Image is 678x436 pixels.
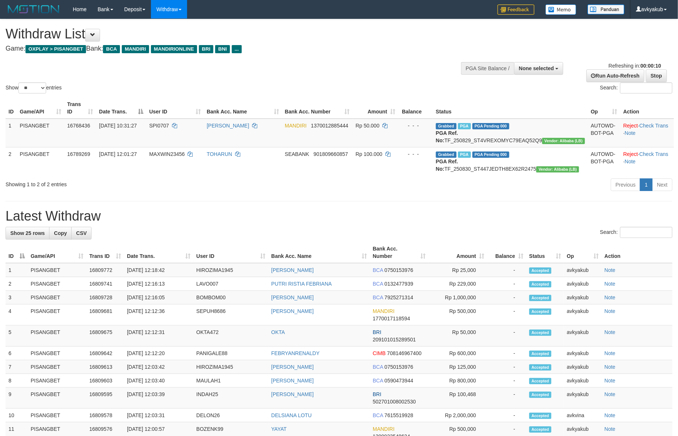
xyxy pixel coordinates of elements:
span: BRI [373,329,381,335]
b: PGA Ref. No: [436,130,458,143]
span: Copy 0132477939 to clipboard [385,281,413,287]
td: Rp 25,000 [429,263,487,277]
td: 1 [6,119,17,147]
td: 10 [6,409,28,422]
td: · · [620,147,674,176]
td: [DATE] 12:16:13 [124,277,193,291]
td: 1 [6,263,28,277]
td: PISANGBET [28,347,86,360]
th: Status: activate to sort column ascending [526,242,564,263]
span: PGA Pending [472,151,509,158]
input: Search: [620,227,672,238]
td: 16809595 [86,388,124,409]
select: Showentries [18,82,46,93]
a: Note [605,294,616,300]
h1: Latest Withdraw [6,209,672,224]
td: PISANGBET [28,326,86,347]
td: Rp 500,000 [429,304,487,326]
td: 16809681 [86,304,124,326]
td: PISANGBET [17,119,64,147]
td: PISANGBET [28,304,86,326]
th: User ID: activate to sort column ascending [146,98,204,119]
th: Bank Acc. Number: activate to sort column ascending [370,242,429,263]
th: Game/API: activate to sort column ascending [17,98,64,119]
th: User ID: activate to sort column ascending [193,242,268,263]
td: [DATE] 12:03:42 [124,360,193,374]
td: [DATE] 12:12:31 [124,326,193,347]
td: Rp 2,000,000 [429,409,487,422]
td: · · [620,119,674,147]
th: Action [602,242,672,263]
span: BCA [373,364,383,370]
td: PISANGBET [28,263,86,277]
span: Grabbed [436,123,457,129]
th: Op: activate to sort column ascending [564,242,602,263]
th: ID: activate to sort column descending [6,242,28,263]
span: CSV [76,230,87,236]
a: [PERSON_NAME] [271,364,314,370]
span: Rp 50.000 [356,123,380,129]
span: [DATE] 12:01:27 [99,151,137,157]
a: [PERSON_NAME] [271,267,314,273]
span: Accepted [529,268,551,274]
td: Rp 50,000 [429,326,487,347]
td: Rp 100,468 [429,388,487,409]
span: BCA [373,294,383,300]
a: PUTRI RISTIA FEBRIANA [271,281,332,287]
img: Button%20Memo.svg [546,4,577,15]
a: Note [605,267,616,273]
td: Rp 125,000 [429,360,487,374]
td: - [487,277,526,291]
th: ID [6,98,17,119]
input: Search: [620,82,672,93]
a: Note [605,426,616,432]
div: - - - [401,122,430,129]
td: Rp 1,000,000 [429,291,487,304]
td: avkyakub [564,374,602,388]
td: avkyakub [564,347,602,360]
td: avkyakub [564,277,602,291]
td: Rp 600,000 [429,347,487,360]
span: ... [232,45,242,53]
span: BRI [373,391,381,397]
th: Action [620,98,674,119]
a: FEBRYANRENALDY [271,350,320,356]
span: Copy 0590473944 to clipboard [385,378,413,384]
span: Copy 1770017118594 to clipboard [373,316,410,321]
h4: Game: Bank: [6,45,445,52]
a: YAYAT [271,426,287,432]
a: [PERSON_NAME] [271,308,314,314]
td: [DATE] 12:12:20 [124,347,193,360]
td: 3 [6,291,28,304]
td: DELON26 [193,409,268,422]
span: Copy 7615519928 to clipboard [385,412,413,418]
a: Next [652,178,672,191]
span: Vendor URL: https://dashboard.q2checkout.com/secure [542,138,585,144]
span: CIMB [373,350,386,356]
label: Search: [600,227,672,238]
td: 16809728 [86,291,124,304]
a: Reject [623,151,638,157]
span: MANDIRIONLINE [151,45,197,53]
th: Balance [398,98,433,119]
td: 16809578 [86,409,124,422]
a: DELSIANA LOTU [271,412,312,418]
span: Accepted [529,378,551,384]
span: BRI [199,45,213,53]
th: Bank Acc. Name: activate to sort column ascending [268,242,370,263]
span: Copy 708146967400 to clipboard [387,350,421,356]
td: INDAH25 [193,388,268,409]
span: MANDIRI [122,45,149,53]
span: Vendor URL: https://dashboard.q2checkout.com/secure [536,166,579,173]
img: Feedback.jpg [498,4,534,15]
a: [PERSON_NAME] [271,294,314,300]
span: Marked by avksurya [458,151,471,158]
td: - [487,263,526,277]
td: AUTOWD-BOT-PGA [588,147,620,176]
img: MOTION_logo.png [6,4,62,15]
td: PISANGBET [28,388,86,409]
td: 2 [6,277,28,291]
h1: Withdraw List [6,27,445,41]
td: - [487,347,526,360]
td: 4 [6,304,28,326]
